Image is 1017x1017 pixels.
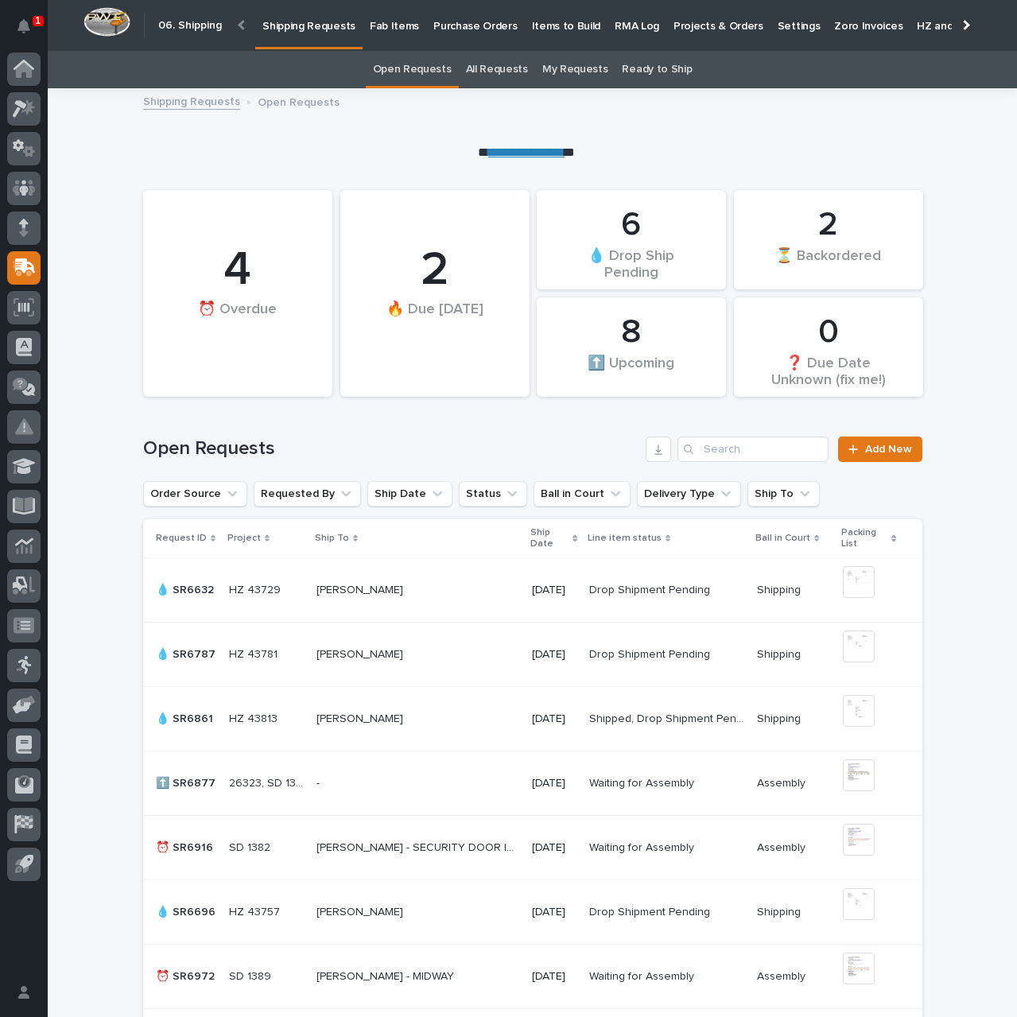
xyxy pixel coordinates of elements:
[143,91,240,110] a: Shipping Requests
[532,584,576,597] p: [DATE]
[589,902,713,919] p: Drop Shipment Pending
[367,242,503,299] div: 2
[757,838,809,855] p: Assembly
[170,242,305,299] div: 4
[589,838,697,855] p: Waiting for Assembly
[532,648,576,662] p: [DATE]
[589,645,713,662] p: Drop Shipment Pending
[530,524,569,553] p: Ship Date
[761,246,896,280] div: ⏳ Backordered
[316,902,406,919] p: [PERSON_NAME]
[755,530,810,547] p: Ball in Court
[316,709,406,726] p: [PERSON_NAME]
[757,645,804,662] p: Shipping
[143,687,922,751] tr: 💧 SR6861💧 SR6861 HZ 43813HZ 43813 [PERSON_NAME][PERSON_NAME] [DATE]Shipped, Drop Shipment Pending...
[757,580,804,597] p: Shipping
[677,437,829,462] input: Search
[143,816,922,880] tr: ⏰ SR6916⏰ SR6916 SD 1382SD 1382 [PERSON_NAME] - SECURITY DOOR INC[PERSON_NAME] - SECURITY DOOR IN...
[534,481,631,507] button: Ball in Court
[156,580,217,597] p: 💧 SR6632
[459,481,527,507] button: Status
[229,709,281,726] p: HZ 43813
[622,51,692,88] a: Ready to Ship
[532,841,576,855] p: [DATE]
[757,902,804,919] p: Shipping
[532,970,576,984] p: [DATE]
[589,709,747,726] p: Shipped, Drop Shipment Pending
[466,51,528,88] a: All Requests
[156,709,216,726] p: 💧 SR6861
[143,751,922,816] tr: ⬆️ SR6877⬆️ SR6877 26323, SD 137526323, SD 1375 -- [DATE]Waiting for AssemblyWaiting for Assembly...
[564,205,699,245] div: 6
[589,967,697,984] p: Waiting for Assembly
[532,777,576,790] p: [DATE]
[143,558,922,623] tr: 💧 SR6632💧 SR6632 HZ 43729HZ 43729 [PERSON_NAME][PERSON_NAME] [DATE]Drop Shipment PendingDrop Ship...
[229,967,274,984] p: SD 1389
[156,774,219,790] p: ⬆️ SR6877
[589,774,697,790] p: Waiting for Assembly
[367,301,503,351] div: 🔥 Due [DATE]
[316,580,406,597] p: [PERSON_NAME]
[316,967,457,984] p: [PERSON_NAME] - MIDWAY
[637,481,741,507] button: Delivery Type
[757,709,804,726] p: Shipping
[841,524,887,553] p: Packing List
[229,645,281,662] p: HZ 43781
[532,906,576,919] p: [DATE]
[158,19,222,33] h2: 06. Shipping
[761,354,896,387] div: ❓ Due Date Unknown (fix me!)
[156,645,219,662] p: 💧 SR6787
[254,481,361,507] button: Requested By
[757,967,809,984] p: Assembly
[170,301,305,351] div: ⏰ Overdue
[35,15,41,26] p: 1
[229,838,274,855] p: SD 1382
[838,437,922,462] a: Add New
[316,645,406,662] p: [PERSON_NAME]
[588,530,662,547] p: Line item status
[229,902,283,919] p: HZ 43757
[315,530,349,547] p: Ship To
[761,312,896,352] div: 0
[757,774,809,790] p: Assembly
[316,838,522,855] p: [PERSON_NAME] - SECURITY DOOR INC
[20,19,41,45] div: Notifications1
[229,580,284,597] p: HZ 43729
[156,902,219,919] p: 💧 SR6696
[143,945,922,1009] tr: ⏰ SR6972⏰ SR6972 SD 1389SD 1389 [PERSON_NAME] - MIDWAY[PERSON_NAME] - MIDWAY [DATE]Waiting for As...
[7,10,41,43] button: Notifications
[747,481,820,507] button: Ship To
[143,623,922,687] tr: 💧 SR6787💧 SR6787 HZ 43781HZ 43781 [PERSON_NAME][PERSON_NAME] [DATE]Drop Shipment PendingDrop Ship...
[532,712,576,726] p: [DATE]
[865,444,912,455] span: Add New
[316,774,323,790] p: -
[143,880,922,945] tr: 💧 SR6696💧 SR6696 HZ 43757HZ 43757 [PERSON_NAME][PERSON_NAME] [DATE]Drop Shipment PendingDrop Ship...
[564,354,699,387] div: ⬆️ Upcoming
[564,246,699,280] div: 💧 Drop Ship Pending
[373,51,452,88] a: Open Requests
[156,967,218,984] p: ⏰ SR6972
[227,530,261,547] p: Project
[258,92,340,110] p: Open Requests
[156,530,207,547] p: Request ID
[589,580,713,597] p: Drop Shipment Pending
[564,312,699,352] div: 8
[83,7,130,37] img: Workspace Logo
[542,51,608,88] a: My Requests
[143,437,640,460] h1: Open Requests
[229,774,307,790] p: 26323, SD 1375
[156,838,216,855] p: ⏰ SR6916
[143,481,247,507] button: Order Source
[761,205,896,245] div: 2
[367,481,452,507] button: Ship Date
